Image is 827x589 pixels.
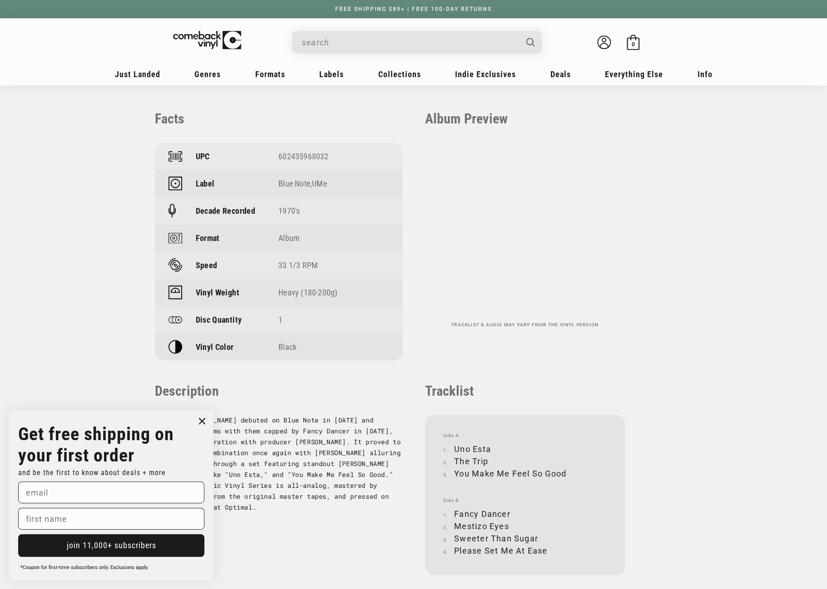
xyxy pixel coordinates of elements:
[20,564,149,570] span: *Coupon for first-time subscribers only. Exclusions apply.
[443,455,607,467] li: The Trip
[425,322,625,328] p: Tracklist & audio may vary from the vinyl version
[443,520,607,532] li: Mestizo Eyes
[196,288,239,297] p: Vinyl Weight
[455,69,516,79] span: Indie Exclusives
[196,342,234,352] p: Vinyl Color
[18,423,174,466] strong: Get free shipping on your first order
[326,6,501,12] a: FREE SHIPPING $89+ | FREE 100-DAY RETURNS
[312,179,327,188] a: UMe
[278,152,389,161] div: 602435968032
[443,545,607,557] li: Please Set Me At Ease
[196,179,215,188] p: Label
[278,233,300,243] a: Album
[425,111,625,127] p: Album Preview
[278,288,337,297] a: Heavy (180-200g)
[443,508,607,520] li: Fancy Dancer
[278,206,300,216] a: 1970's
[18,508,204,530] input: first name
[278,260,318,270] a: 33 1/3 RPM
[443,467,607,480] li: You Make Me Feel So Good
[155,415,402,513] p: Flutist [PERSON_NAME] debuted on Blue Note in [DATE] and released 6 albums with them capped by Fa...
[443,498,607,503] span: Side B
[292,31,542,54] div: Search
[443,433,607,438] span: Side A
[18,468,166,477] span: and be the first to know about deals + more
[115,69,160,79] span: Just Landed
[155,383,402,399] p: Description
[302,33,517,52] input: When autocomplete results are available use up and down arrows to review and enter to select
[631,41,634,48] span: 0
[18,534,204,557] button: join 11,000+ subscribers
[605,69,663,79] span: Everything Else
[255,69,285,79] span: Formats
[698,69,713,79] span: Info
[319,69,344,79] span: Labels
[425,383,625,399] p: Tracklist
[278,179,310,188] a: Blue Note
[195,414,209,428] button: Close dialog
[278,179,389,188] div: ,
[155,111,402,127] p: Facts
[443,532,607,545] li: Sweeter Than Sugar
[278,315,282,324] span: 1
[550,69,571,79] span: Deals
[196,260,218,270] p: Speed
[278,342,297,352] span: Black
[443,443,607,455] li: Uno Esta
[378,69,421,79] span: Collections
[194,69,221,79] span: Genres
[196,315,242,324] p: Disc Quantity
[518,31,543,54] button: Search
[18,481,204,503] input: email
[196,206,255,216] p: Decade Recorded
[196,152,210,161] p: UPC
[196,233,220,243] p: Format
